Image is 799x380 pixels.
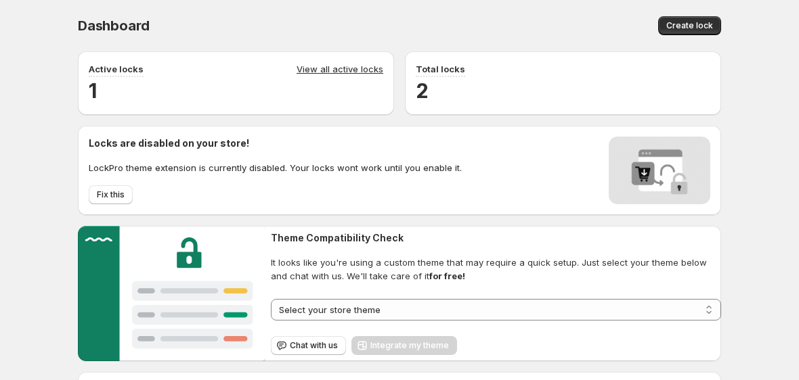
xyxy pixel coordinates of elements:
[89,137,462,150] h2: Locks are disabled on your store!
[416,77,710,104] h2: 2
[78,18,150,34] span: Dashboard
[609,137,710,204] img: Locks disabled
[416,62,465,76] p: Total locks
[271,231,721,245] h2: Theme Compatibility Check
[89,62,144,76] p: Active locks
[666,20,713,31] span: Create lock
[658,16,721,35] button: Create lock
[78,226,265,361] img: Customer support
[290,340,338,351] span: Chat with us
[297,62,383,77] a: View all active locks
[89,77,383,104] h2: 1
[271,256,721,283] span: It looks like you're using a custom theme that may require a quick setup. Just select your theme ...
[89,185,133,204] button: Fix this
[429,270,465,281] strong: for free!
[97,189,125,200] span: Fix this
[271,336,346,355] button: Chat with us
[89,161,462,174] p: LockPro theme extension is currently disabled. Your locks wont work until you enable it.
